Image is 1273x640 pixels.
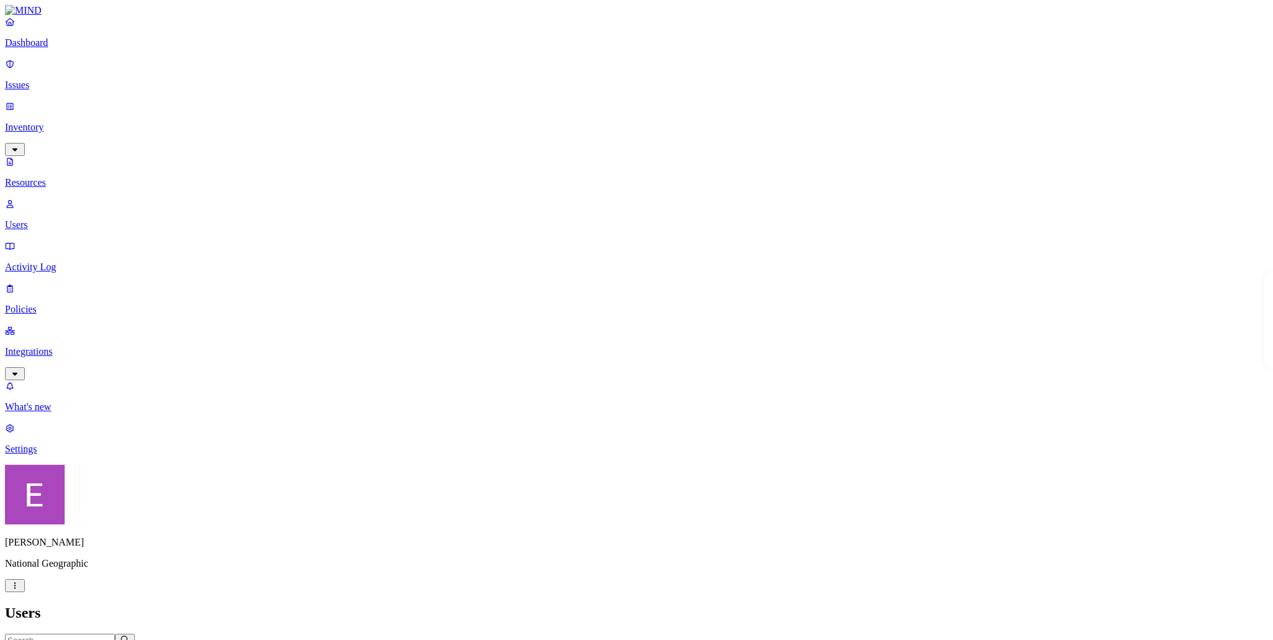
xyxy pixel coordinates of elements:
[5,605,1268,621] h2: Users
[5,558,1268,569] p: National Geographic
[5,380,1268,413] a: What's new
[5,283,1268,315] a: Policies
[5,5,42,16] img: MIND
[5,198,1268,231] a: Users
[5,219,1268,231] p: Users
[5,401,1268,413] p: What's new
[5,80,1268,91] p: Issues
[5,262,1268,273] p: Activity Log
[5,156,1268,188] a: Resources
[5,5,1268,16] a: MIND
[5,177,1268,188] p: Resources
[5,122,1268,133] p: Inventory
[5,423,1268,455] a: Settings
[5,16,1268,48] a: Dashboard
[5,537,1268,548] p: [PERSON_NAME]
[5,465,65,524] img: Eran Barak
[5,444,1268,455] p: Settings
[5,304,1268,315] p: Policies
[5,37,1268,48] p: Dashboard
[5,58,1268,91] a: Issues
[5,101,1268,154] a: Inventory
[5,325,1268,378] a: Integrations
[5,346,1268,357] p: Integrations
[5,240,1268,273] a: Activity Log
